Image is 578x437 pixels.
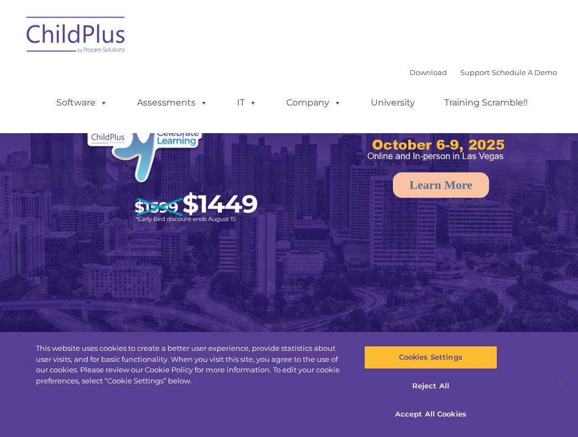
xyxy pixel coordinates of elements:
a: Software [45,92,119,114]
a: Learn More [393,172,489,198]
a: Download [409,68,447,77]
a: University [360,92,426,114]
div: This website uses cookies to create a better user experience, provide statistics about user visit... [36,343,347,386]
a: Company [275,92,353,114]
a: Training Scramble!! [433,92,539,114]
a: Assessments [126,92,219,114]
button: Reject All [364,375,497,398]
a: Support [460,68,490,77]
font: | [409,68,557,77]
a: IT [226,92,268,114]
button: Close [548,371,572,396]
button: Cookies Settings [364,346,497,369]
img: ChildPlus by Procare Solutions [21,9,132,64]
a: Schedule A Demo [492,68,557,77]
button: Accept All Cookies [364,403,497,426]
